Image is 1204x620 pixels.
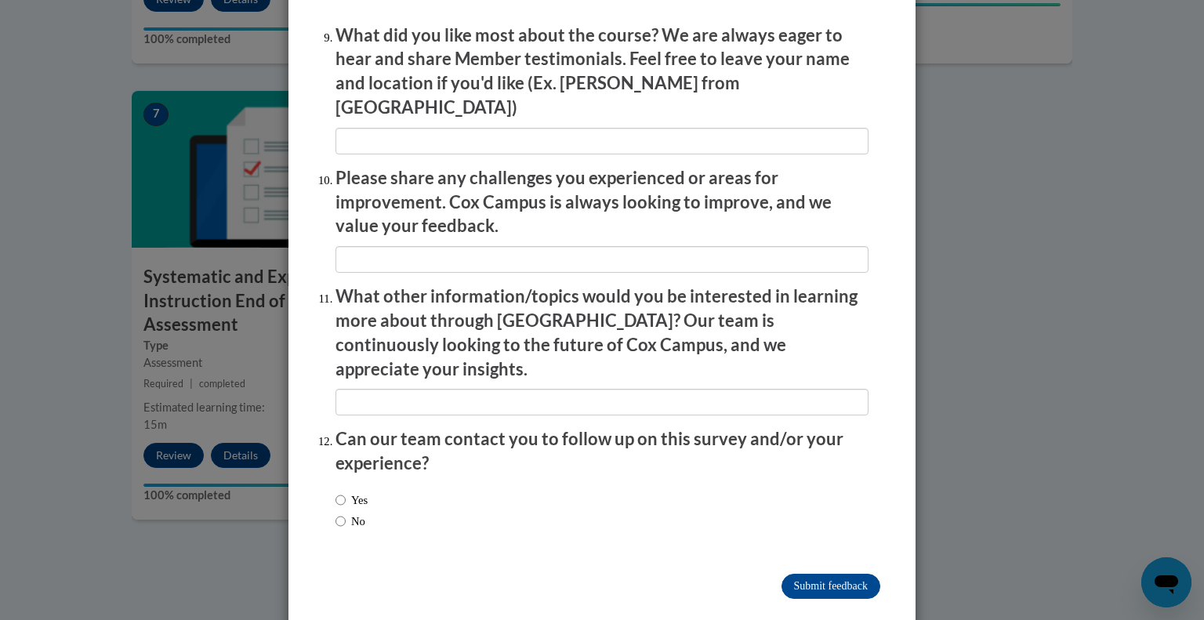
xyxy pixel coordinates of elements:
[782,574,880,599] input: Submit feedback
[335,491,368,509] label: Yes
[335,513,346,530] input: No
[335,24,869,120] p: What did you like most about the course? We are always eager to hear and share Member testimonial...
[335,427,869,476] p: Can our team contact you to follow up on this survey and/or your experience?
[335,513,365,530] label: No
[335,166,869,238] p: Please share any challenges you experienced or areas for improvement. Cox Campus is always lookin...
[335,285,869,381] p: What other information/topics would you be interested in learning more about through [GEOGRAPHIC_...
[335,491,346,509] input: Yes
